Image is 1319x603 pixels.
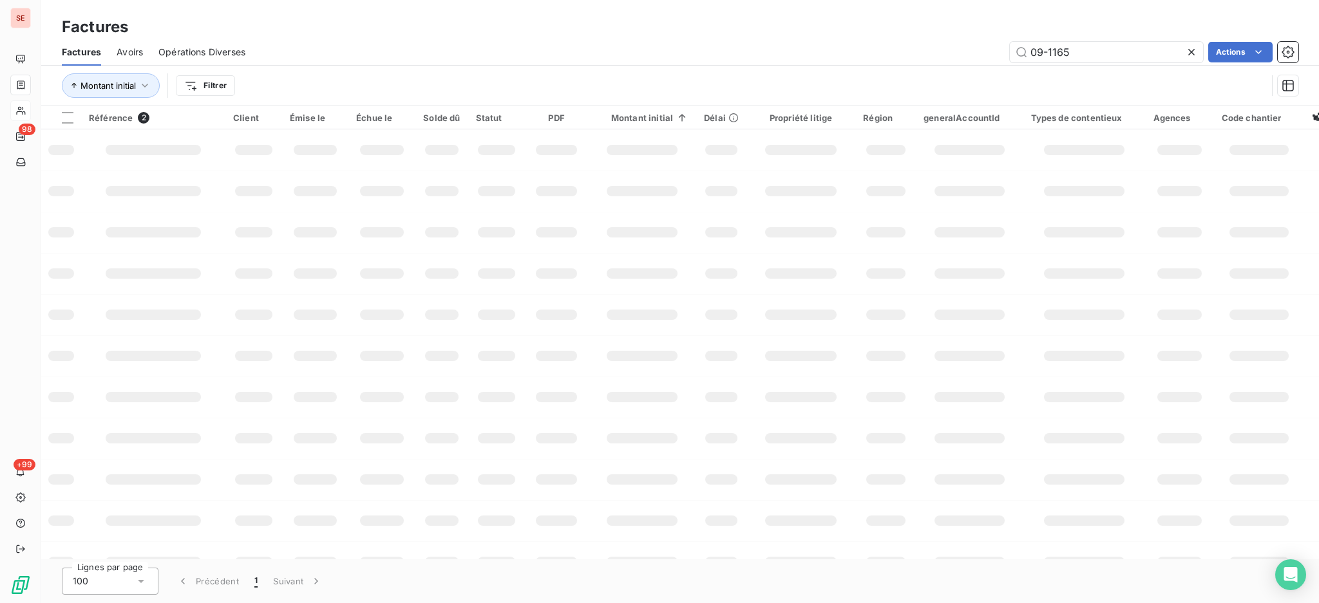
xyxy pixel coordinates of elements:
div: Agences [1153,113,1206,123]
span: +99 [14,459,35,470]
span: 98 [19,124,35,135]
button: Filtrer [176,75,235,96]
div: generalAccountId [924,113,1015,123]
div: Région [863,113,908,123]
span: 1 [254,575,258,588]
span: 2 [138,112,149,124]
div: Émise le [290,113,341,123]
span: Montant initial [81,80,136,91]
button: Montant initial [62,73,160,98]
span: Référence [89,113,133,123]
div: Solde dû [423,113,460,123]
button: Suivant [265,568,330,595]
button: Précédent [169,568,247,595]
div: Types de contentieux [1031,113,1138,123]
button: 1 [247,568,265,595]
div: Montant initial [596,113,688,123]
div: Code chantier [1222,113,1297,123]
div: Échue le [356,113,408,123]
input: Rechercher [1010,42,1203,62]
span: Avoirs [117,46,143,59]
div: Statut [476,113,518,123]
button: Actions [1208,42,1273,62]
div: Client [233,113,274,123]
div: SE [10,8,31,28]
h3: Factures [62,15,128,39]
div: PDF [533,113,580,123]
img: Logo LeanPay [10,575,31,595]
div: Délai [704,113,739,123]
div: Open Intercom Messenger [1275,559,1306,590]
span: Factures [62,46,101,59]
span: Opérations Diverses [158,46,245,59]
div: Propriété litige [754,113,848,123]
span: 100 [73,575,88,588]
